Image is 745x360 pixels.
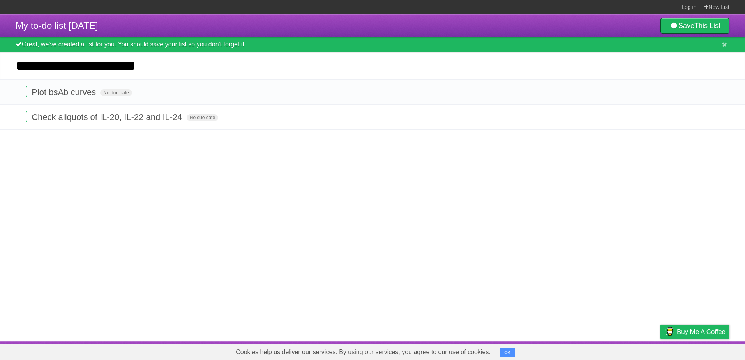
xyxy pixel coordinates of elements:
[228,344,498,360] span: Cookies help us deliver our services. By using our services, you agree to our use of cookies.
[624,343,641,358] a: Terms
[32,112,184,122] span: Check aliquots of IL-20, IL-22 and IL-24
[583,343,614,358] a: Developers
[187,114,218,121] span: No due date
[557,343,573,358] a: About
[650,343,671,358] a: Privacy
[664,325,675,338] img: Buy me a coffee
[660,18,729,34] a: SaveThis List
[694,22,720,30] b: This List
[32,87,98,97] span: Plot bsAb curves
[677,325,726,339] span: Buy me a coffee
[500,348,515,357] button: OK
[16,20,98,31] span: My to-do list [DATE]
[16,111,27,122] label: Done
[100,89,132,96] span: No due date
[680,343,729,358] a: Suggest a feature
[660,325,729,339] a: Buy me a coffee
[16,86,27,97] label: Done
